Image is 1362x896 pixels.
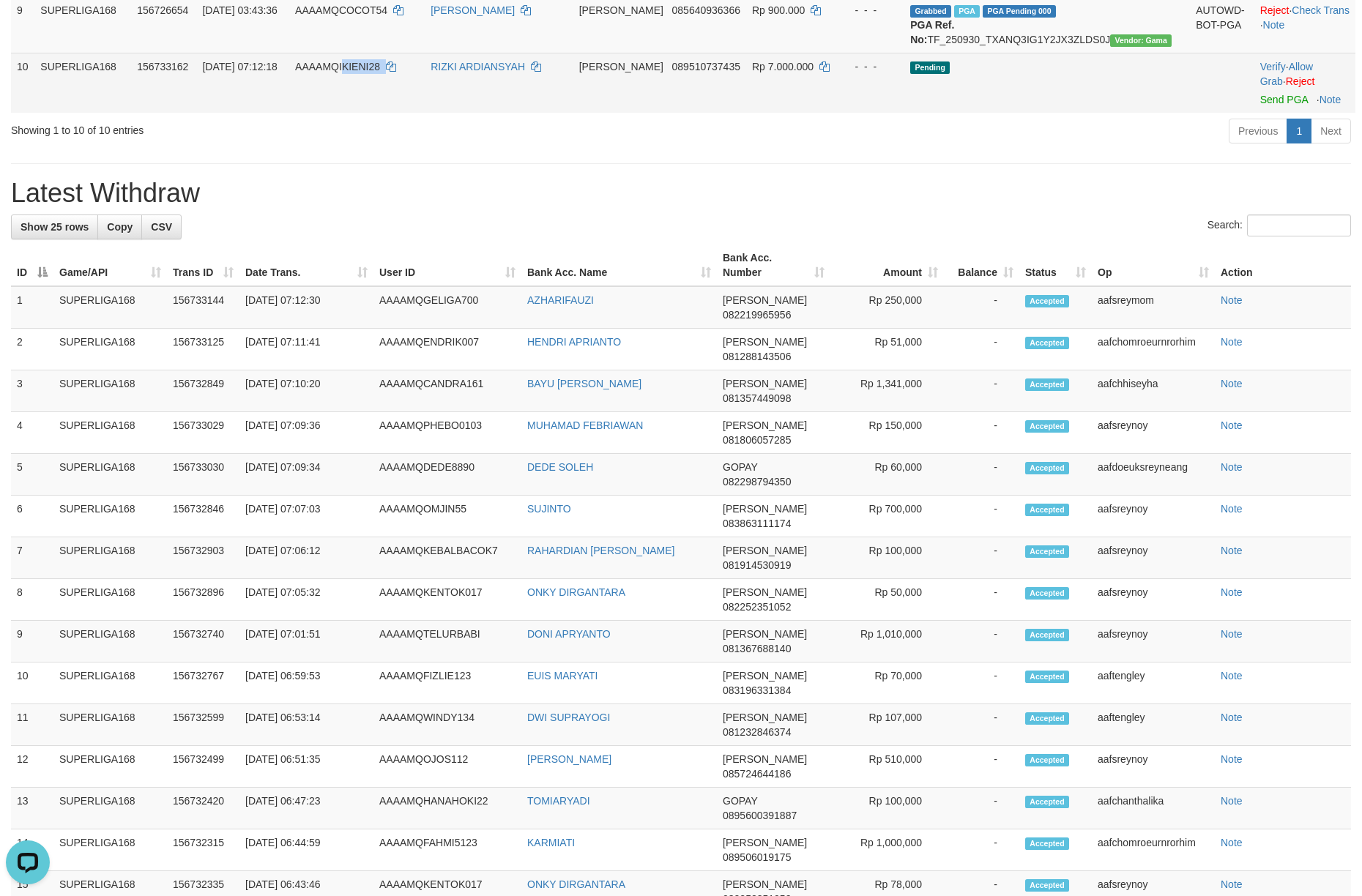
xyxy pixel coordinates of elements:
[1221,461,1243,473] a: Note
[239,412,373,454] td: [DATE] 07:09:36
[830,537,944,579] td: Rp 100,000
[527,795,590,807] a: TOMIARYADI
[983,5,1056,18] span: PGA Pending
[11,244,53,286] th: ID: activate to sort column descending
[1092,454,1215,496] td: aafdoeuksreyneang
[373,244,521,286] th: User ID: activate to sort column ascending
[34,53,131,113] td: SUPERLIGA168
[1263,19,1285,31] a: Note
[527,294,594,306] a: AZHARIFAUZI
[239,829,373,871] td: [DATE] 06:44:59
[1092,496,1215,537] td: aafsreynoy
[53,454,167,496] td: SUPERLIGA168
[723,837,807,848] span: [PERSON_NAME]
[167,662,239,704] td: 156732767
[11,286,53,329] td: 1
[723,684,791,696] span: Copy 083196331384 to clipboard
[910,19,954,45] b: PGA Ref. No:
[521,244,717,286] th: Bank Acc. Name: activate to sort column ascending
[11,829,53,871] td: 14
[1221,795,1243,807] a: Note
[830,454,944,496] td: Rp 60,000
[373,454,521,496] td: AAAAMQDEDE8890
[373,829,521,871] td: AAAAMQFAHMI5123
[11,412,53,454] td: 4
[944,788,1019,829] td: -
[202,4,277,16] span: [DATE] 03:43:36
[97,214,142,239] a: Copy
[527,545,674,556] a: RAHARDIAN [PERSON_NAME]
[167,704,239,746] td: 156732599
[373,788,521,829] td: AAAAMQHANAHOKI22
[1025,545,1069,558] span: Accepted
[295,61,380,72] span: AAAAMQIKIENI28
[137,4,188,16] span: 156726654
[1025,879,1069,892] span: Accepted
[373,370,521,412] td: AAAAMQCANDRA161
[167,829,239,871] td: 156732315
[167,746,239,788] td: 156732499
[723,434,791,446] span: Copy 081806057285 to clipboard
[373,496,521,537] td: AAAAMQOMJIN55
[11,454,53,496] td: 5
[527,461,593,473] a: DEDE SOLEH
[11,179,1351,208] h1: Latest Withdraw
[1286,75,1315,87] a: Reject
[1110,34,1172,47] span: Vendor URL: https://trx31.1velocity.biz
[830,286,944,329] td: Rp 250,000
[1025,295,1069,307] span: Accepted
[672,4,740,16] span: Copy 085640936366 to clipboard
[1025,378,1069,391] span: Accepted
[373,537,521,579] td: AAAAMQKEBALBACOK7
[1025,837,1069,850] span: Accepted
[1320,94,1341,105] a: Note
[11,788,53,829] td: 13
[1207,214,1351,236] label: Search:
[1292,4,1350,16] a: Check Trans
[167,496,239,537] td: 156732846
[527,378,641,389] a: BAYU [PERSON_NAME]
[723,559,791,571] span: Copy 081914530919 to clipboard
[1092,537,1215,579] td: aafsreynoy
[1260,61,1286,72] a: Verify
[527,586,625,598] a: ONKY DIRGANTARA
[167,370,239,412] td: 156732849
[723,628,807,640] span: [PERSON_NAME]
[1221,378,1243,389] a: Note
[53,286,167,329] td: SUPERLIGA168
[239,746,373,788] td: [DATE] 06:51:35
[11,662,53,704] td: 10
[527,336,621,348] a: HENDRI APRIANTO
[11,117,557,138] div: Showing 1 to 10 of 10 entries
[723,810,797,821] span: Copy 0895600391887 to clipboard
[1092,788,1215,829] td: aafchanthalika
[944,829,1019,871] td: -
[1221,336,1243,348] a: Note
[167,286,239,329] td: 156733144
[723,419,807,431] span: [PERSON_NAME]
[752,4,805,16] span: Rp 900.000
[1221,837,1243,848] a: Note
[53,788,167,829] td: SUPERLIGA168
[141,214,182,239] a: CSV
[1260,61,1313,87] a: Allow Grab
[1311,119,1351,143] a: Next
[1287,119,1311,143] a: 1
[11,53,34,113] td: 10
[373,329,521,370] td: AAAAMQENDRIK007
[1025,420,1069,433] span: Accepted
[1260,61,1313,87] span: ·
[1025,754,1069,766] span: Accepted
[944,454,1019,496] td: -
[723,461,757,473] span: GOPAY
[910,5,951,18] span: Grabbed
[239,286,373,329] td: [DATE] 07:12:30
[527,503,571,515] a: SUJINTO
[431,61,525,72] a: RIZKI ARDIANSYAH
[954,5,980,18] span: Marked by aafchhiseyha
[11,704,53,746] td: 11
[239,662,373,704] td: [DATE] 06:59:53
[723,601,791,613] span: Copy 082252351052 to clipboard
[944,244,1019,286] th: Balance: activate to sort column ascending
[1229,119,1287,143] a: Previous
